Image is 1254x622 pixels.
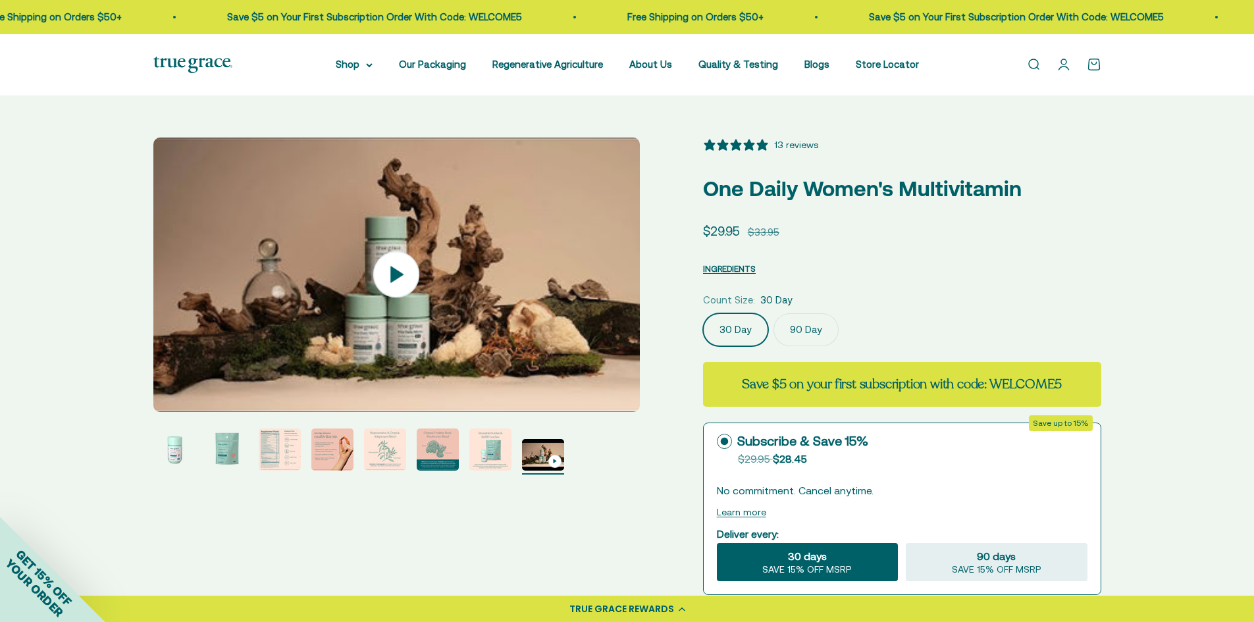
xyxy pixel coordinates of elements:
[311,428,353,471] img: - 1200IU of Vitamin D3 from Lichen and 60 mcg of Vitamin K2 from Mena-Q7 - Regenerative & organic...
[153,428,196,471] img: We select ingredients that play a concrete role in true health, and we include them at effective ...
[206,428,248,475] button: Go to item 2
[336,57,373,72] summary: Shop
[703,172,1101,205] p: One Daily Women's Multivitamin
[625,11,761,22] a: Free Shipping on Orders $50+
[469,428,511,471] img: When you opt for our refill pouches instead of buying a whole new bottle every time you buy suppl...
[703,138,818,152] button: 5 stars, 13 ratings
[703,221,740,241] sale-price: $29.95
[311,428,353,475] button: Go to item 4
[742,375,1062,393] strong: Save $5 on your first subscription with code: WELCOME5
[259,428,301,475] button: Go to item 3
[703,264,756,274] span: INGREDIENTS
[856,59,919,70] a: Store Locator
[399,59,466,70] a: Our Packaging
[259,428,301,471] img: We select ingredients that play a concrete role in true health, and we include them at effective ...
[569,602,674,616] div: TRUE GRACE REWARDS
[492,59,603,70] a: Regenerative Agriculture
[13,547,74,608] span: GET 15% OFF
[417,428,459,471] img: Reighi supports healthy aging.* Cordyceps support endurance.* Our extracts come exclusively from ...
[703,292,755,308] legend: Count Size:
[703,261,756,276] button: INGREDIENTS
[3,556,66,619] span: YOUR ORDER
[364,428,406,471] img: Holy Basil and Ashwagandha are Ayurvedic herbs known as "adaptogens." They support overall health...
[153,428,196,475] button: Go to item 1
[760,292,793,308] span: 30 Day
[364,428,406,475] button: Go to item 5
[698,59,778,70] a: Quality & Testing
[224,9,519,25] p: Save $5 on Your First Subscription Order With Code: WELCOME5
[417,428,459,475] button: Go to item 6
[469,428,511,475] button: Go to item 7
[206,428,248,471] img: We select ingredients that play a concrete role in true health, and we include them at effective ...
[774,138,818,152] div: 13 reviews
[866,9,1161,25] p: Save $5 on Your First Subscription Order With Code: WELCOME5
[629,59,672,70] a: About Us
[748,224,779,240] compare-at-price: $33.95
[522,439,564,475] button: Go to item 8
[804,59,829,70] a: Blogs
